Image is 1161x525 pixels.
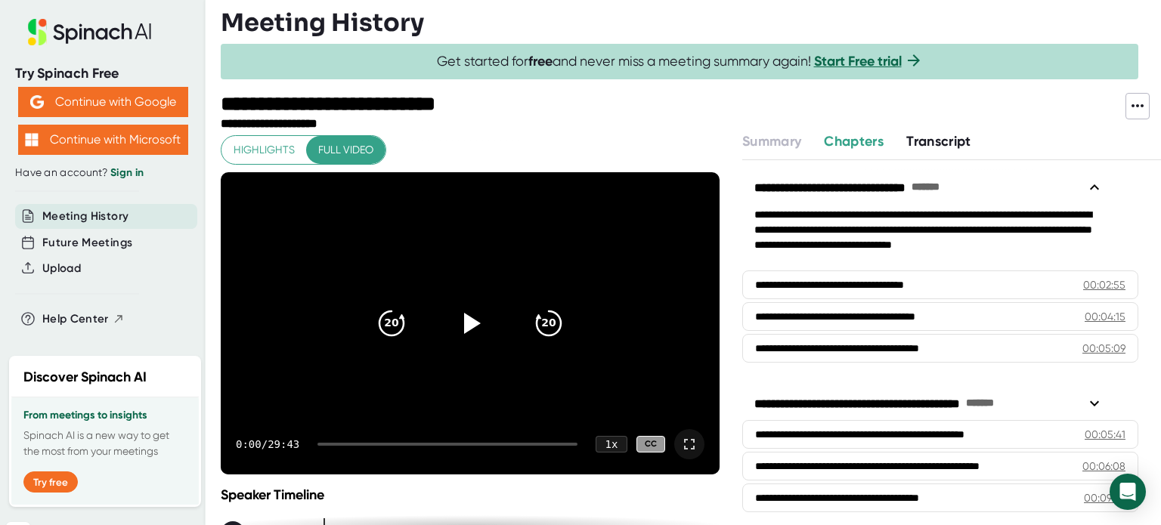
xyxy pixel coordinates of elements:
button: Future Meetings [42,234,132,252]
a: Start Free trial [814,53,902,69]
button: Try free [23,471,78,493]
span: Chapters [824,133,884,150]
div: 1 x [596,436,627,452]
button: Upload [42,260,81,277]
div: 0:00 / 29:43 [236,438,299,450]
span: Get started for and never miss a meeting summary again! [437,53,923,70]
div: 00:05:09 [1082,341,1125,356]
span: Transcript [906,133,971,150]
span: Summary [742,133,801,150]
button: Continue with Google [18,87,188,117]
h2: Discover Spinach AI [23,367,147,388]
div: Speaker Timeline [221,486,720,503]
span: Help Center [42,310,109,328]
button: Help Center [42,310,125,328]
h3: From meetings to insights [23,409,187,422]
div: 00:02:55 [1083,277,1125,292]
button: Summary [742,131,801,152]
p: Spinach AI is a new way to get the most from your meetings [23,428,187,459]
span: Highlights [234,141,295,159]
button: Continue with Microsoft [18,125,188,155]
button: Highlights [221,136,307,164]
b: free [528,53,553,69]
div: 00:05:41 [1085,427,1125,442]
div: Have an account? [15,166,190,180]
div: Open Intercom Messenger [1110,474,1146,510]
span: Full video [318,141,373,159]
div: 00:04:15 [1085,309,1125,324]
button: Chapters [824,131,884,152]
div: 00:06:08 [1082,459,1125,474]
button: Full video [306,136,385,164]
div: Try Spinach Free [15,65,190,82]
div: 00:09:56 [1084,490,1125,505]
img: Aehbyd4JwY73AAAAAElFTkSuQmCC [30,95,44,109]
div: CC [636,436,665,453]
h3: Meeting History [221,8,424,37]
button: Transcript [906,131,971,152]
button: Meeting History [42,208,128,225]
a: Sign in [110,166,144,179]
